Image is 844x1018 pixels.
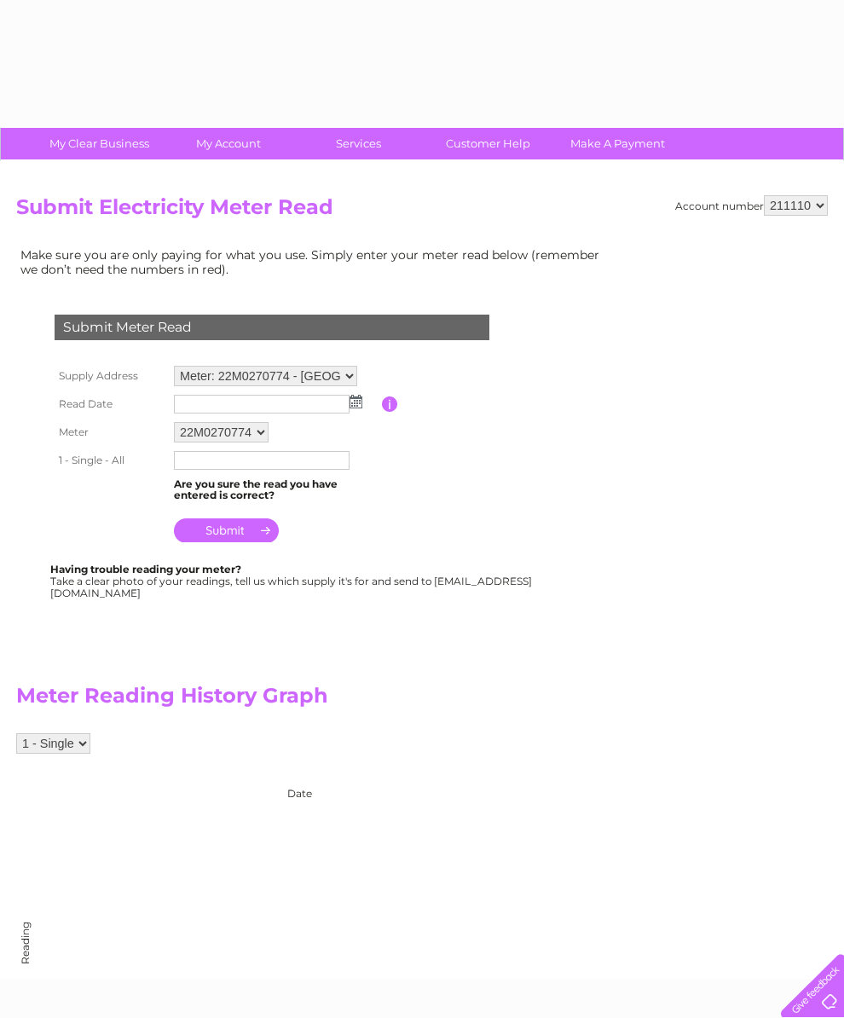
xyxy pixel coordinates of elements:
h2: Meter Reading History Graph [16,684,613,716]
td: Make sure you are only paying for what you use. Simply enter your meter read below (remember we d... [16,244,613,280]
b: Having trouble reading your meter? [50,563,241,576]
h2: Submit Electricity Meter Read [16,195,828,228]
th: Meter [50,418,170,447]
div: Reading [20,946,32,964]
th: Read Date [50,390,170,418]
td: Are you sure the read you have entered is correct? [170,474,382,506]
div: Date [16,771,613,800]
a: My Clear Business [29,128,170,159]
th: 1 - Single - All [50,447,170,474]
a: Make A Payment [547,128,688,159]
input: Information [382,396,398,412]
a: Customer Help [418,128,558,159]
input: Submit [174,518,279,542]
div: Submit Meter Read [55,315,489,340]
a: Services [288,128,429,159]
div: Account number [675,195,828,216]
th: Supply Address [50,362,170,390]
img: ... [350,395,362,408]
a: My Account [159,128,299,159]
div: Take a clear photo of your readings, tell us which supply it's for and send to [EMAIL_ADDRESS][DO... [50,564,535,599]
